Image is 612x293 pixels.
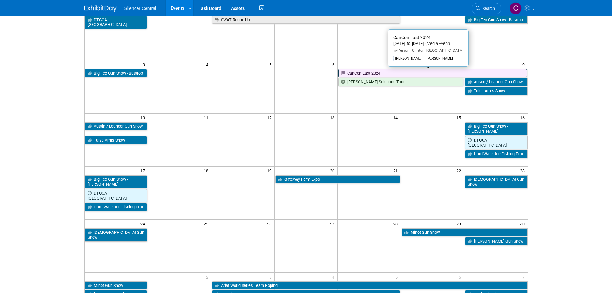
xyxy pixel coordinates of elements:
[85,189,147,202] a: DTGCA [GEOGRAPHIC_DATA]
[410,48,463,53] span: Clinton, [GEOGRAPHIC_DATA]
[212,281,528,290] a: Ariat World Series Team Roping
[465,237,527,245] a: [PERSON_NAME] Gun Show
[465,78,527,86] a: Austin / Leander Gun Show
[85,175,147,188] a: Big Tex Gun Show - [PERSON_NAME]
[456,114,464,122] span: 15
[393,56,423,61] div: [PERSON_NAME]
[85,69,147,78] a: Big Tex Gun Show - Bastrop
[124,6,156,11] span: Silencer Central
[393,41,463,47] div: [DATE] to [DATE]
[84,5,117,12] img: ExhibitDay
[522,273,528,281] span: 7
[85,122,147,131] a: Austin / Leander Gun Show
[203,114,211,122] span: 11
[85,228,147,242] a: [DEMOGRAPHIC_DATA] Gun Show
[205,60,211,69] span: 4
[266,167,274,175] span: 19
[338,69,527,78] a: CanCon East 2024
[465,175,527,188] a: [DEMOGRAPHIC_DATA] Gun Show
[275,175,400,184] a: Gateway Farm Expo
[472,3,501,14] a: Search
[205,273,211,281] span: 2
[393,35,430,40] span: CanCon East 2024
[338,78,463,86] a: [PERSON_NAME] Solutions Tour
[519,220,528,228] span: 30
[269,60,274,69] span: 5
[329,220,337,228] span: 27
[519,114,528,122] span: 16
[85,281,147,290] a: Minot Gun Show
[332,60,337,69] span: 6
[465,122,527,135] a: Big Tex Gun Show - [PERSON_NAME]
[465,150,527,158] a: Hard Water Ice Fishing Expo
[332,273,337,281] span: 4
[329,167,337,175] span: 20
[510,2,522,14] img: Cade Cox
[458,273,464,281] span: 6
[465,136,527,149] a: DTGCA [GEOGRAPHIC_DATA]
[456,167,464,175] span: 22
[203,220,211,228] span: 25
[425,56,455,61] div: [PERSON_NAME]
[140,220,148,228] span: 24
[140,167,148,175] span: 17
[266,220,274,228] span: 26
[465,16,527,24] a: Big Tex Gun Show - Bastrop
[85,16,147,29] a: DTGCA [GEOGRAPHIC_DATA]
[393,167,401,175] span: 21
[393,48,410,53] span: In-Person
[465,87,527,95] a: Tulsa Arms Show
[212,16,400,24] a: SWAT Round Up
[85,203,147,211] a: Hard Water Ice Fishing Expo
[424,41,450,46] span: (Media Event)
[393,220,401,228] span: 28
[402,228,527,237] a: Minot Gun Show
[522,60,528,69] span: 9
[329,114,337,122] span: 13
[85,136,147,144] a: Tulsa Arms Show
[519,167,528,175] span: 23
[480,6,495,11] span: Search
[269,273,274,281] span: 3
[266,114,274,122] span: 12
[140,114,148,122] span: 10
[142,273,148,281] span: 1
[395,273,401,281] span: 5
[142,60,148,69] span: 3
[393,114,401,122] span: 14
[203,167,211,175] span: 18
[456,220,464,228] span: 29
